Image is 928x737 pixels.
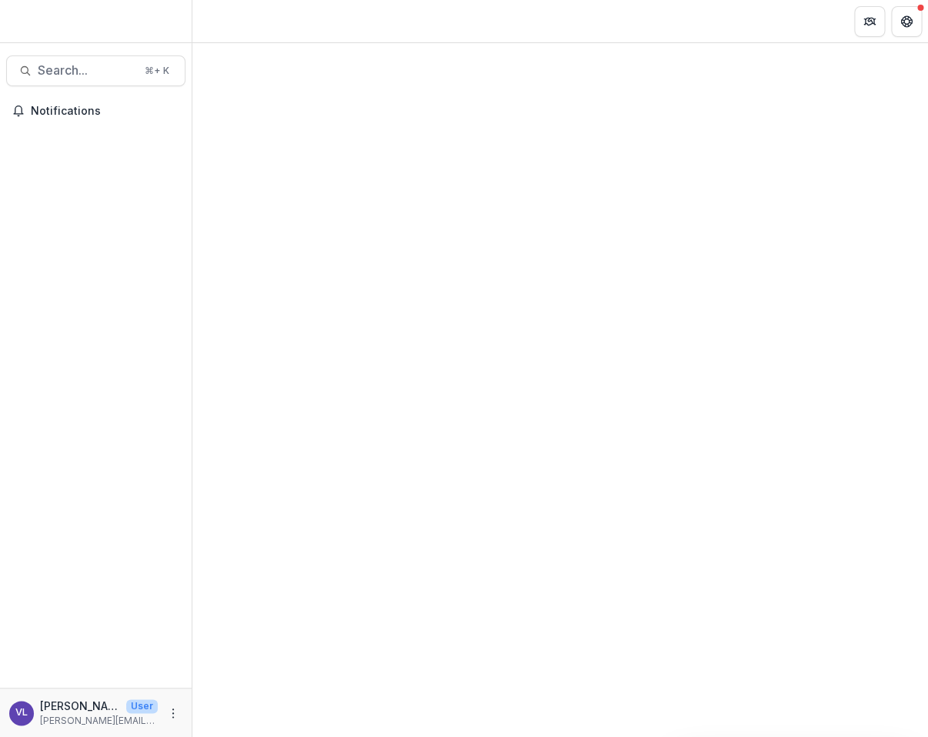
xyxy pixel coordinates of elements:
[164,704,182,722] button: More
[6,55,185,86] button: Search...
[38,63,135,78] span: Search...
[6,99,185,123] button: Notifications
[142,62,172,79] div: ⌘ + K
[31,105,179,118] span: Notifications
[126,699,158,713] p: User
[891,6,922,37] button: Get Help
[40,698,120,714] p: [PERSON_NAME]
[199,10,264,32] nav: breadcrumb
[854,6,885,37] button: Partners
[40,714,158,728] p: [PERSON_NAME][EMAIL_ADDRESS][DOMAIN_NAME]
[15,708,28,718] div: Valerie Lewis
